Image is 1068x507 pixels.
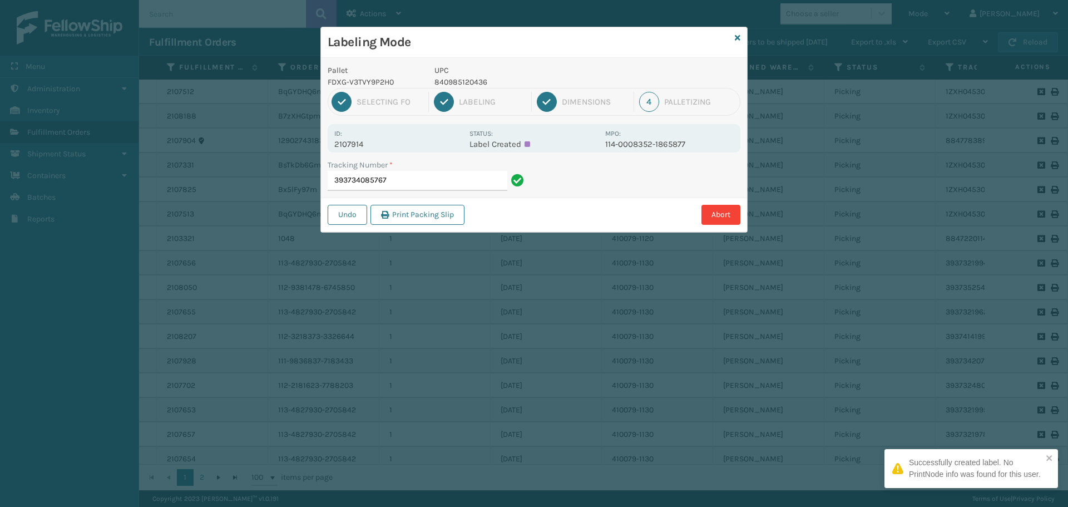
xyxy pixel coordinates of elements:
p: FDXG-V3TVY9P2H0 [328,76,421,88]
button: Undo [328,205,367,225]
p: UPC [434,65,599,76]
label: Status: [469,130,493,137]
label: Tracking Number [328,159,393,171]
label: Id: [334,130,342,137]
p: Label Created [469,139,598,149]
p: 840985120436 [434,76,599,88]
button: Print Packing Slip [370,205,464,225]
p: Pallet [328,65,421,76]
div: 2 [434,92,454,112]
button: close [1046,454,1054,464]
div: 4 [639,92,659,112]
h3: Labeling Mode [328,34,730,51]
div: Successfully created label. No PrintNode info was found for this user. [909,457,1042,480]
p: 2107914 [334,139,463,149]
button: Abort [701,205,740,225]
label: MPO: [605,130,621,137]
p: 114-0008352-1865877 [605,139,734,149]
div: 3 [537,92,557,112]
div: Labeling [459,97,526,107]
div: Dimensions [562,97,629,107]
div: 1 [332,92,352,112]
div: Palletizing [664,97,736,107]
div: Selecting FO [357,97,423,107]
